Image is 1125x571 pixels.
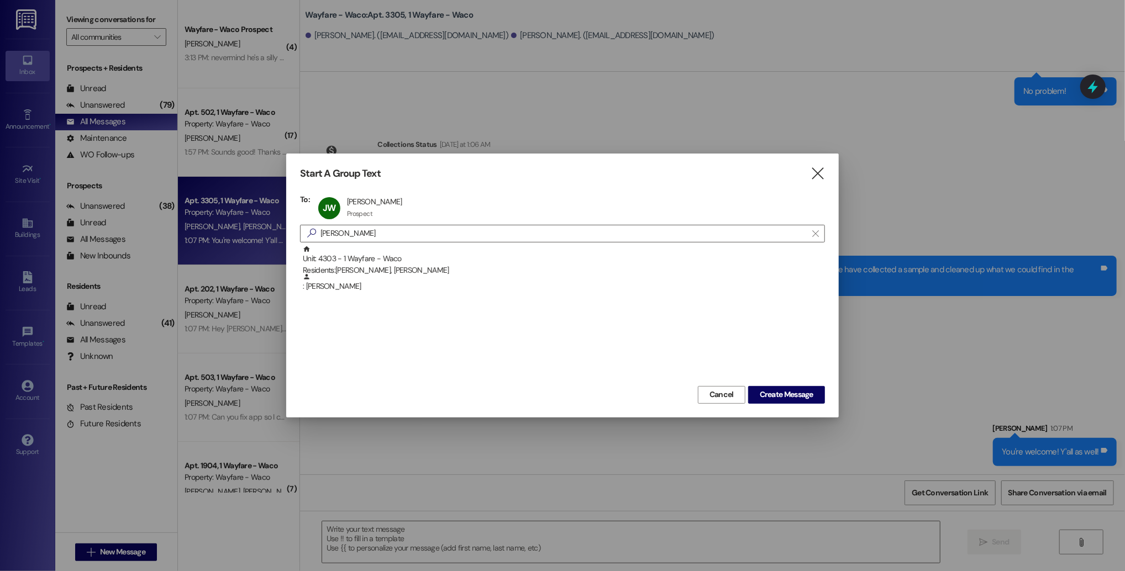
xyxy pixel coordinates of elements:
div: Unit: 4303 - 1 Wayfare - WacoResidents:[PERSON_NAME], [PERSON_NAME] [300,245,825,273]
div: Residents: [PERSON_NAME], [PERSON_NAME] [303,265,825,276]
i:  [810,168,825,179]
div: Unit: 4303 - 1 Wayfare - Waco [303,245,825,277]
button: Create Message [748,386,825,404]
input: Search for any contact or apartment [320,226,807,241]
div: : [PERSON_NAME] [300,273,825,300]
i:  [303,228,320,239]
span: Create Message [760,389,813,400]
i:  [812,229,818,238]
h3: To: [300,194,310,204]
span: JW [323,202,335,214]
div: Prospect [347,209,372,218]
div: [PERSON_NAME] [347,197,402,207]
h3: Start A Group Text [300,167,381,180]
div: : [PERSON_NAME] [303,273,825,292]
button: Clear text [807,225,824,242]
button: Cancel [698,386,745,404]
span: Cancel [709,389,734,400]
